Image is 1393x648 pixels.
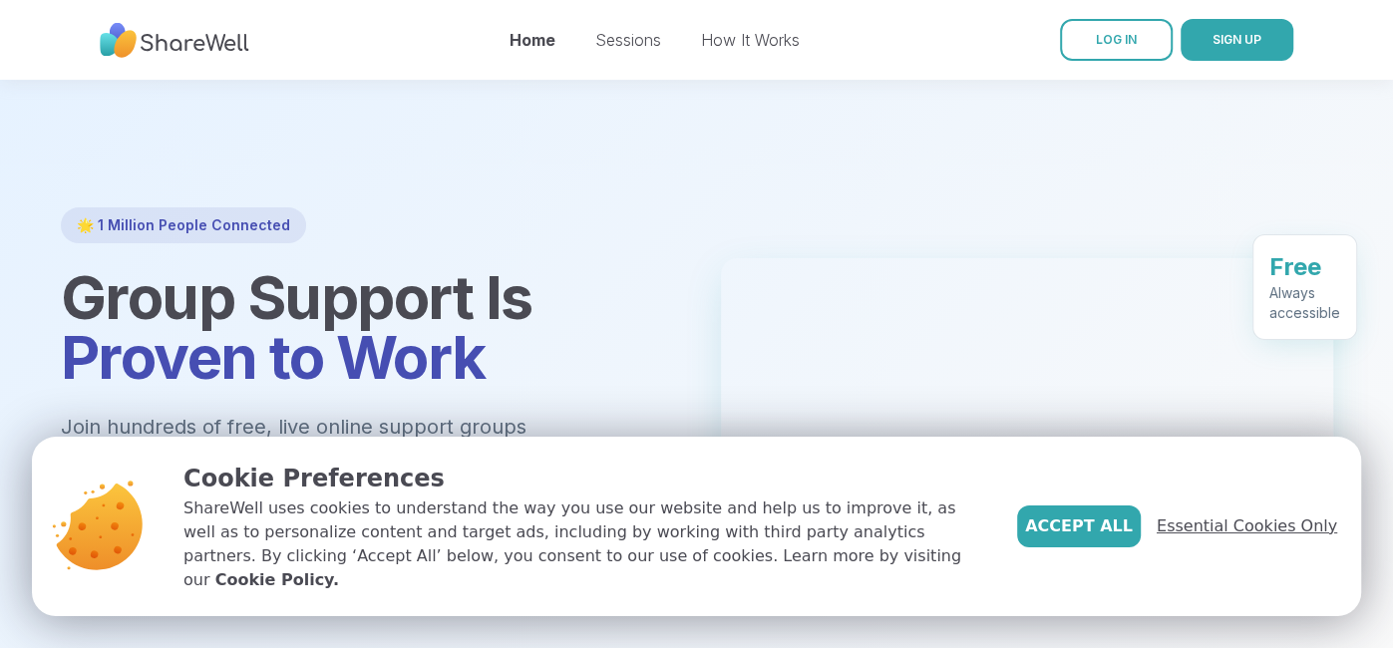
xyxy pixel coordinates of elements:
span: Essential Cookies Only [1157,514,1337,538]
div: 🌟 1 Million People Connected [61,207,306,243]
span: Proven to Work [61,321,486,393]
span: SIGN UP [1213,32,1261,47]
a: LOG IN [1060,19,1173,61]
span: Accept All [1025,514,1133,538]
div: Always accessible [1269,283,1340,323]
a: Sessions [595,30,661,50]
p: Join hundreds of free, live online support groups each week. [61,411,635,476]
p: ShareWell uses cookies to understand the way you use our website and help us to improve it, as we... [183,496,985,592]
div: Free [1269,251,1340,283]
button: Accept All [1017,505,1141,547]
button: SIGN UP [1181,19,1293,61]
img: ShareWell Nav Logo [100,13,249,68]
span: LOG IN [1096,32,1137,47]
p: Cookie Preferences [183,461,985,496]
h1: Group Support Is [61,267,673,387]
a: How It Works [701,30,800,50]
a: Home [510,30,555,50]
a: Cookie Policy. [215,568,339,592]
